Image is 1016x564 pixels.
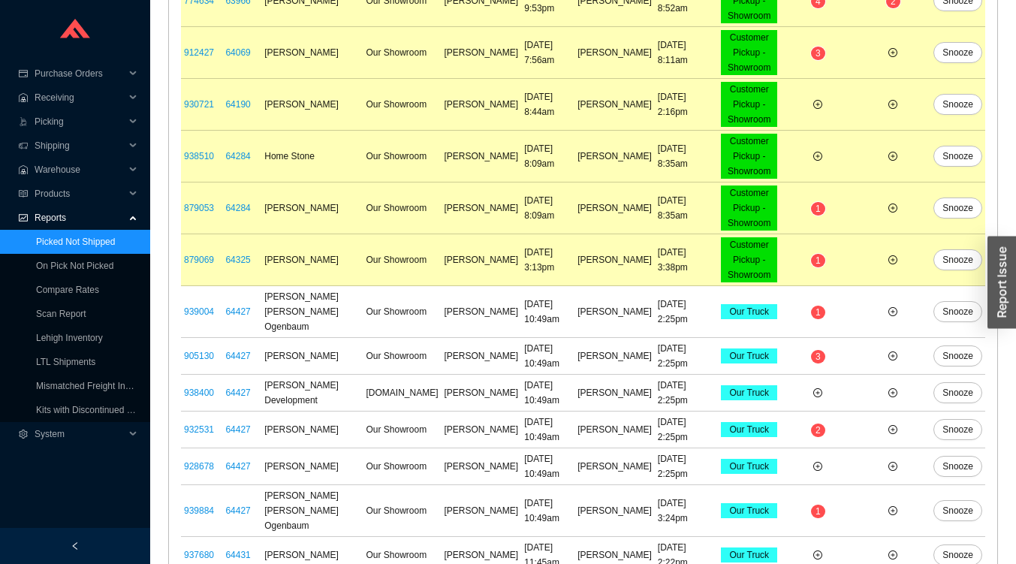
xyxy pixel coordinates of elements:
td: [DATE] 10:49am [521,485,574,537]
td: [DATE] 8:35am [655,182,718,234]
a: 930721 [184,99,214,110]
span: Snooze [942,304,973,319]
a: 64427 [225,306,250,317]
td: [PERSON_NAME] [261,412,363,448]
span: Snooze [942,422,973,437]
a: 64427 [225,388,250,398]
span: plus-circle [813,550,822,559]
td: Our Showroom [363,485,441,537]
a: Picked Not Shipped [36,237,115,247]
td: [DOMAIN_NAME] [363,375,441,412]
td: [PERSON_NAME] [442,485,522,537]
sup: 3 [811,350,825,363]
a: LTL Shipments [36,357,95,367]
button: Snooze [933,146,982,167]
a: Mismatched Freight Invoices [36,381,151,391]
td: [DATE] 8:09am [521,182,574,234]
td: [DATE] 2:25pm [655,338,718,375]
a: Scan Report [36,309,86,319]
button: Snooze [933,345,982,366]
span: plus-circle [813,152,822,161]
td: [PERSON_NAME] [PERSON_NAME] Ogenbaum [261,485,363,537]
span: Snooze [942,201,973,216]
td: [DATE] 7:56am [521,27,574,79]
td: [PERSON_NAME] [261,448,363,485]
td: [PERSON_NAME] [442,27,522,79]
div: Our Truck [721,385,777,400]
div: Our Truck [721,459,777,474]
button: Snooze [933,301,982,322]
span: plus-circle [888,255,897,264]
td: Our Showroom [363,448,441,485]
td: [PERSON_NAME] [574,286,655,338]
button: Snooze [933,500,982,521]
td: [DATE] 2:25pm [655,375,718,412]
td: [DATE] 2:25pm [655,286,718,338]
a: 932531 [184,424,214,435]
a: 64427 [225,461,250,472]
td: [PERSON_NAME] [442,234,522,286]
td: [PERSON_NAME] [574,131,655,182]
td: [PERSON_NAME] [574,338,655,375]
a: 64190 [225,99,250,110]
span: Snooze [942,459,973,474]
td: Home Stone [261,131,363,182]
span: plus-circle [813,100,822,109]
a: 937680 [184,550,214,560]
td: [PERSON_NAME] [442,338,522,375]
span: 1 [816,307,821,318]
span: Receiving [35,86,125,110]
span: Snooze [942,385,973,400]
span: plus-circle [888,425,897,434]
td: [DATE] 2:25pm [655,448,718,485]
span: Snooze [942,547,973,562]
sup: 3 [811,47,825,60]
td: [PERSON_NAME] [442,131,522,182]
td: [PERSON_NAME] [442,448,522,485]
td: [DATE] 10:49am [521,338,574,375]
a: Lehigh Inventory [36,333,103,343]
span: Snooze [942,97,973,112]
span: left [71,541,80,550]
span: plus-circle [888,550,897,559]
a: 928678 [184,461,214,472]
a: 64427 [225,351,250,361]
span: plus-circle [888,48,897,57]
a: 939884 [184,505,214,516]
span: 1 [816,506,821,517]
a: 64284 [225,203,250,213]
span: credit-card [18,69,29,78]
span: setting [18,430,29,439]
td: Our Showroom [363,412,441,448]
sup: 1 [811,505,825,518]
button: Snooze [933,419,982,440]
td: [DATE] 3:13pm [521,234,574,286]
td: Our Showroom [363,338,441,375]
td: [DATE] 10:49am [521,412,574,448]
td: [PERSON_NAME] [574,234,655,286]
div: Customer Pickup - Showroom [721,134,777,179]
span: plus-circle [813,462,822,471]
td: [PERSON_NAME] Development [261,375,363,412]
span: fund [18,213,29,222]
span: System [35,422,125,446]
td: Our Showroom [363,27,441,79]
span: plus-circle [888,204,897,213]
span: 1 [816,204,821,214]
div: Our Truck [721,547,777,562]
div: Our Truck [721,422,777,437]
button: Snooze [933,42,982,63]
div: Customer Pickup - Showroom [721,185,777,231]
span: Products [35,182,125,206]
span: Snooze [942,503,973,518]
button: Snooze [933,456,982,477]
span: Purchase Orders [35,62,125,86]
td: Our Showroom [363,182,441,234]
td: [DATE] 8:35am [655,131,718,182]
td: [PERSON_NAME] [261,27,363,79]
td: [PERSON_NAME] [574,27,655,79]
td: [PERSON_NAME] [574,79,655,131]
button: Snooze [933,249,982,270]
td: [DATE] 3:24pm [655,485,718,537]
td: [DATE] 8:11am [655,27,718,79]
